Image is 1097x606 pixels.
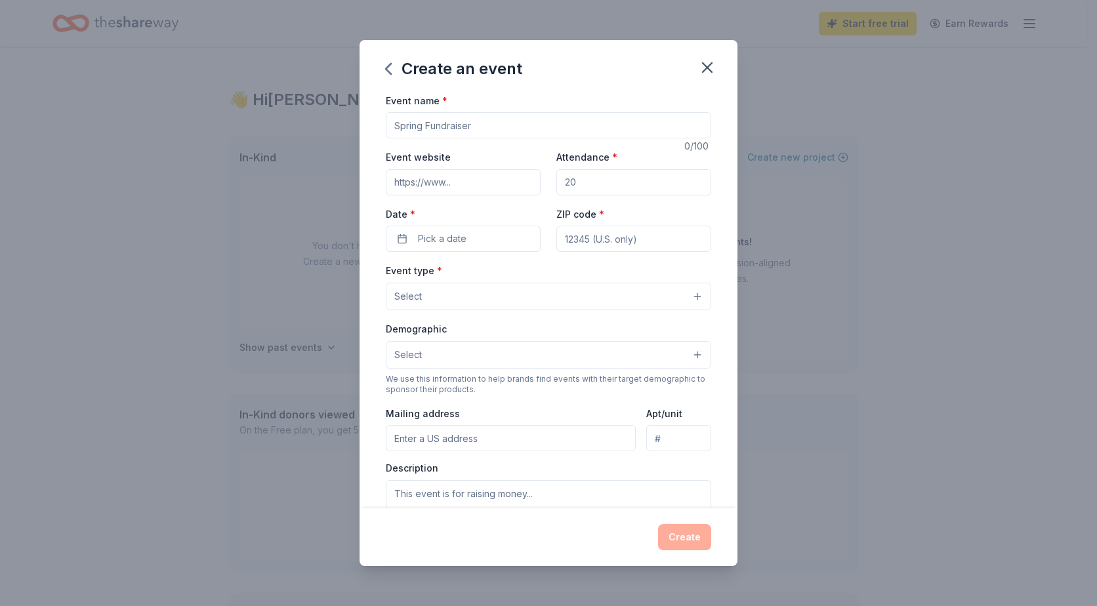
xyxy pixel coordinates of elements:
[556,169,711,195] input: 20
[386,226,541,252] button: Pick a date
[386,112,711,138] input: Spring Fundraiser
[386,283,711,310] button: Select
[556,226,711,252] input: 12345 (U.S. only)
[418,231,466,247] span: Pick a date
[386,264,442,277] label: Event type
[394,347,422,363] span: Select
[386,169,541,195] input: https://www...
[556,208,604,221] label: ZIP code
[386,208,541,221] label: Date
[386,425,636,451] input: Enter a US address
[386,58,522,79] div: Create an event
[386,94,447,108] label: Event name
[394,289,422,304] span: Select
[646,425,711,451] input: #
[386,462,438,475] label: Description
[684,138,711,154] div: 0 /100
[646,407,682,420] label: Apt/unit
[386,151,451,164] label: Event website
[386,374,711,395] div: We use this information to help brands find events with their target demographic to sponsor their...
[386,341,711,369] button: Select
[386,323,447,336] label: Demographic
[556,151,617,164] label: Attendance
[386,407,460,420] label: Mailing address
